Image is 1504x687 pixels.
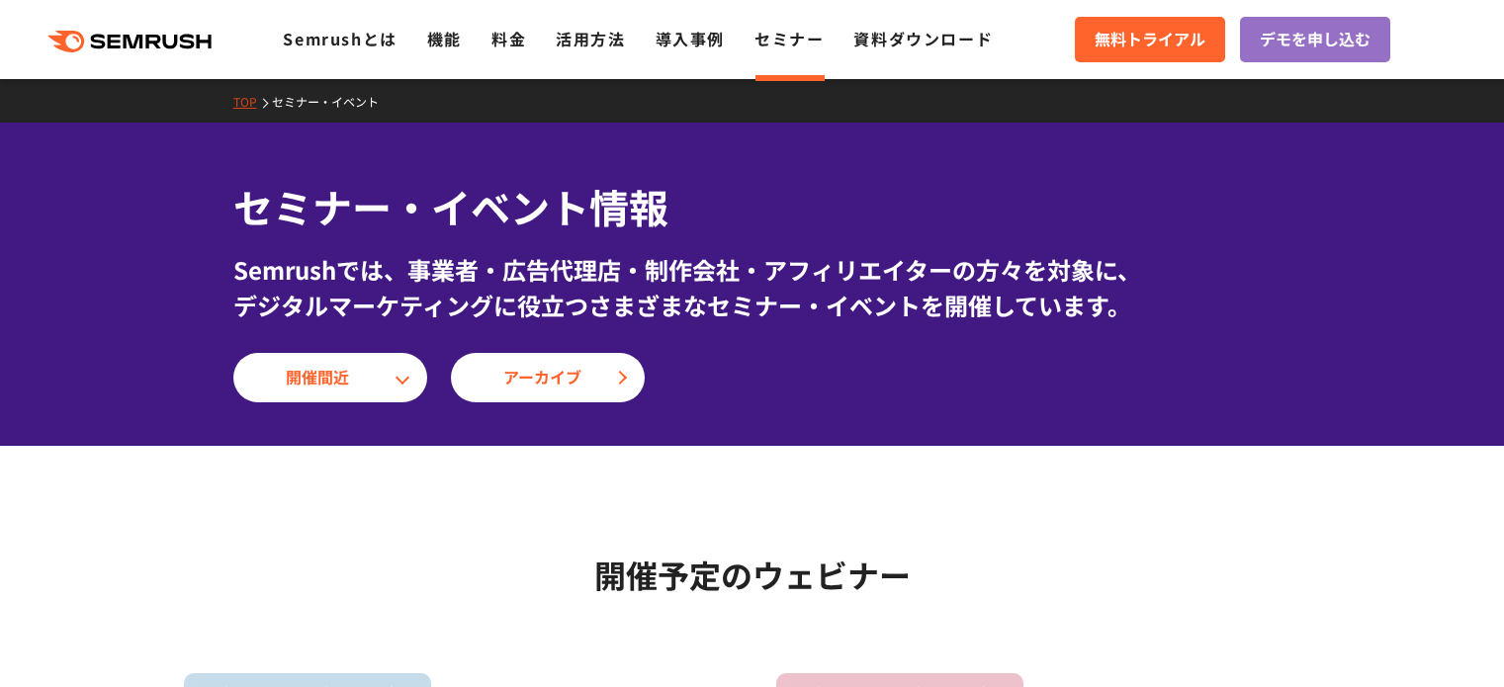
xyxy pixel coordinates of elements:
[503,365,592,390] span: アーカイブ
[272,93,394,110] a: セミナー・イベント
[1260,27,1371,52] span: デモを申し込む
[451,353,645,402] a: アーカイブ
[853,27,993,50] a: 資料ダウンロード
[1075,17,1225,62] a: 無料トライアル
[233,178,1272,236] h1: セミナー・イベント情報
[286,365,375,390] span: 開催間近
[184,550,1321,599] h2: 開催予定のウェビナー
[233,252,1272,323] div: Semrushでは、事業者・広告代理店・制作会社・アフィリエイターの方々を対象に、 デジタルマーケティングに役立つさまざまなセミナー・イベントを開催しています。
[656,27,725,50] a: 導入事例
[233,353,427,402] a: 開催間近
[283,27,397,50] a: Semrushとは
[1240,17,1390,62] a: デモを申し込む
[233,93,272,110] a: TOP
[491,27,526,50] a: 料金
[754,27,824,50] a: セミナー
[427,27,462,50] a: 機能
[1095,27,1205,52] span: 無料トライアル
[556,27,625,50] a: 活用方法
